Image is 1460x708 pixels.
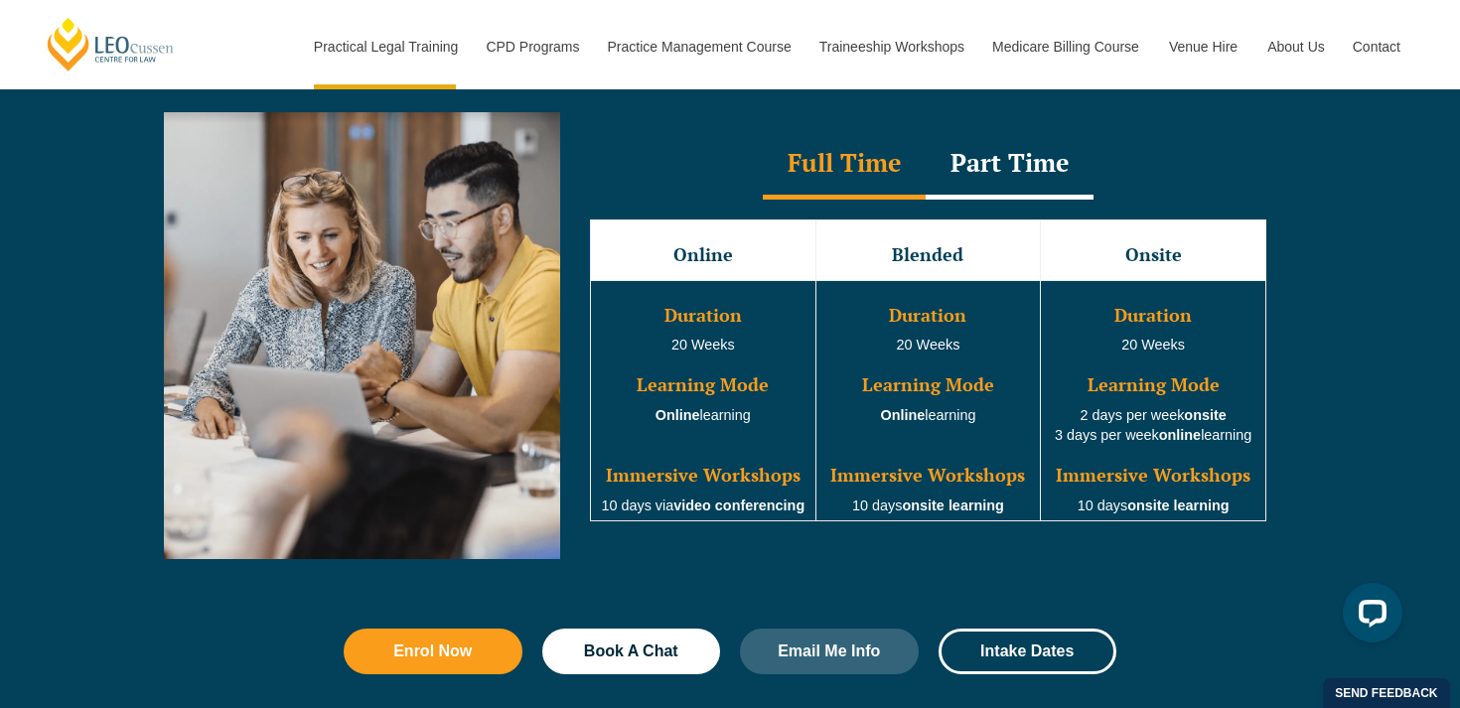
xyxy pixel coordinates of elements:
strong: onsite learning [1127,497,1229,513]
strong: video conferencing [673,497,804,513]
a: Venue Hire [1154,4,1252,89]
a: [PERSON_NAME] Centre for Law [45,16,177,72]
a: Traineeship Workshops [804,4,977,89]
td: 20 Weeks 2 days per week 3 days per week learning 10 days [1041,280,1266,521]
a: About Us [1252,4,1338,89]
a: Book A Chat [542,629,721,674]
strong: Online [880,407,925,423]
h3: Duration [1043,306,1263,326]
span: Intake Dates [980,643,1074,659]
span: Duration [664,303,742,327]
span: Enrol Now [393,643,472,659]
a: Enrol Now [344,629,522,674]
td: learning 10 days via [591,280,816,521]
h3: Onsite [1043,245,1263,265]
td: 20 Weeks learning 10 days [815,280,1041,521]
h3: Duration [818,306,1039,326]
h3: Immersive Workshops [593,466,813,486]
span: Email Me Info [778,643,880,659]
span: Book A Chat [584,643,678,659]
a: Medicare Billing Course [977,4,1154,89]
h3: Learning Mode [818,375,1039,395]
h3: Online [593,245,813,265]
h3: Learning Mode [593,375,813,395]
strong: onsite [1184,407,1226,423]
iframe: LiveChat chat widget [1327,575,1410,658]
strong: onsite learning [903,497,1004,513]
h3: Immersive Workshops [818,466,1039,486]
div: Full Time [763,130,926,200]
h3: Immersive Workshops [1043,466,1263,486]
a: Intake Dates [939,629,1117,674]
a: Email Me Info [740,629,919,674]
strong: online [1159,427,1201,443]
a: Practical Legal Training [299,4,472,89]
span: 20 Weeks [671,337,735,353]
a: Practice Management Course [593,4,804,89]
strong: Online [656,407,700,423]
h3: Learning Mode [1043,375,1263,395]
h3: Blended [818,245,1039,265]
a: CPD Programs [471,4,592,89]
a: Contact [1338,4,1415,89]
div: Part Time [926,130,1094,200]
